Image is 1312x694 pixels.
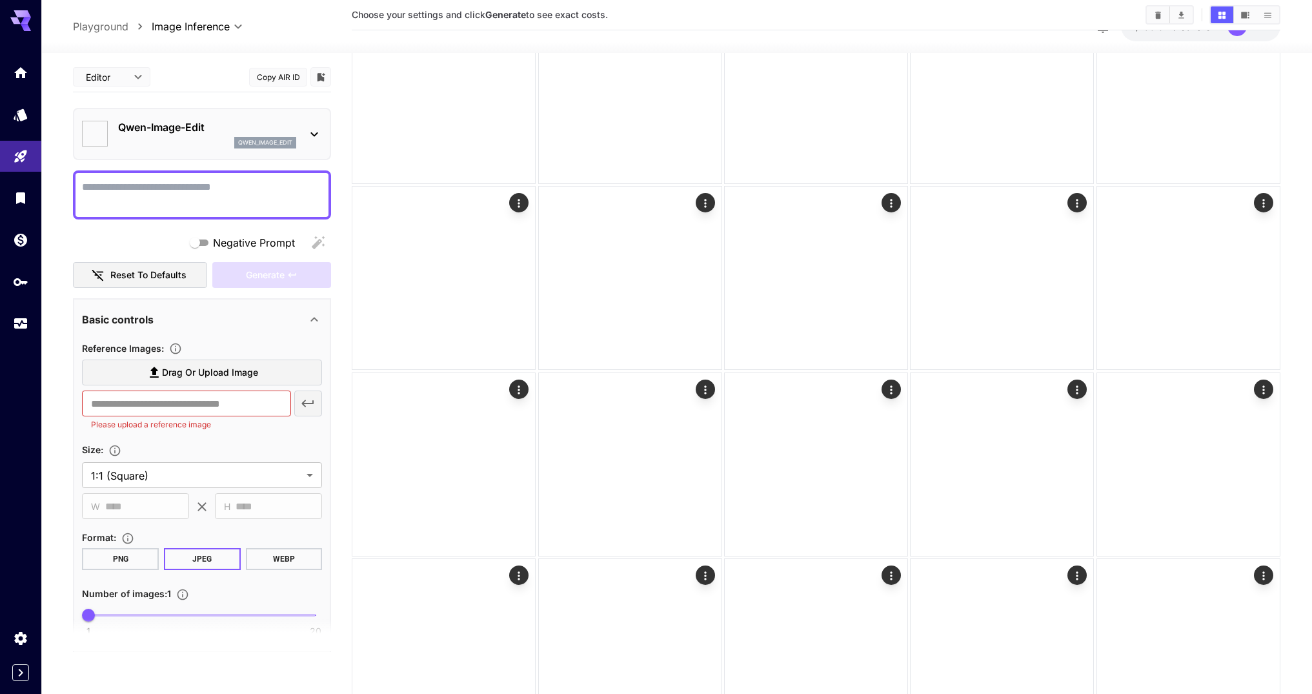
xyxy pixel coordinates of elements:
button: PNG [82,548,159,570]
div: Usage [13,316,28,332]
a: Playground [73,19,128,34]
button: Show images in grid view [1211,6,1233,23]
div: Basic controls [82,304,322,335]
button: Show images in video view [1234,6,1256,23]
span: Format : [82,532,116,543]
div: Actions [1254,566,1273,585]
button: Clear Images [1147,6,1169,23]
div: Actions [1254,193,1273,212]
span: Negative Prompt [213,235,295,250]
button: Download All [1170,6,1193,23]
label: Drag or upload image [82,360,322,386]
div: Playground [13,148,28,165]
div: API Keys [13,274,28,290]
button: Add to library [315,69,327,85]
button: Adjust the dimensions of the generated image by specifying its width and height in pixels, or sel... [103,444,126,457]
span: Reference Images : [82,343,164,354]
span: credits left [1172,21,1217,32]
div: Wallet [13,232,28,248]
div: Clear ImagesDownload All [1145,5,1194,25]
button: Show images in list view [1256,6,1279,23]
span: Editor [86,70,126,84]
div: Qwen-Image-Editqwen_image_edit [82,114,322,154]
div: Actions [882,193,901,212]
div: Actions [696,380,715,399]
div: Models [13,107,28,123]
div: Actions [696,566,715,585]
div: Actions [509,566,529,585]
div: Home [13,61,28,77]
div: Actions [882,566,901,585]
span: Size : [82,444,103,455]
button: WEBP [246,548,323,570]
button: Expand sidebar [12,664,29,681]
button: Specify how many images to generate in a single request. Each image generation will be charged se... [171,588,194,601]
p: qwen_image_edit [238,138,292,147]
span: Choose your settings and click to see exact costs. [352,9,608,20]
div: Actions [1067,566,1087,585]
span: W [91,499,100,514]
div: Actions [509,193,529,212]
div: Library [13,190,28,206]
div: Please upload a reference image [212,262,331,289]
button: Upload a reference image to guide the result. This is needed for Image-to-Image or Inpainting. Su... [164,342,187,355]
button: JPEG [164,548,241,570]
button: Reset to defaults [73,262,207,289]
span: $159.84 [1134,21,1172,32]
div: Actions [882,380,901,399]
div: Actions [696,193,715,212]
span: H [224,499,230,514]
div: Actions [1254,380,1273,399]
nav: breadcrumb [73,19,152,34]
span: Drag or upload image [162,365,258,381]
span: Number of images : 1 [82,588,171,599]
p: Basic controls [82,312,154,327]
div: Actions [1067,380,1087,399]
div: Actions [509,380,529,399]
div: Show images in grid viewShow images in video viewShow images in list view [1209,5,1280,25]
p: Qwen-Image-Edit [118,119,296,135]
button: Copy AIR ID [249,68,307,87]
span: 1:1 (Square) [91,468,301,484]
span: Image Inference [152,19,230,34]
p: Please upload a reference image [91,418,281,431]
button: Choose the file format for the output image. [116,532,139,545]
div: Actions [1067,193,1087,212]
div: Settings [13,630,28,646]
b: Generate [485,9,526,20]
